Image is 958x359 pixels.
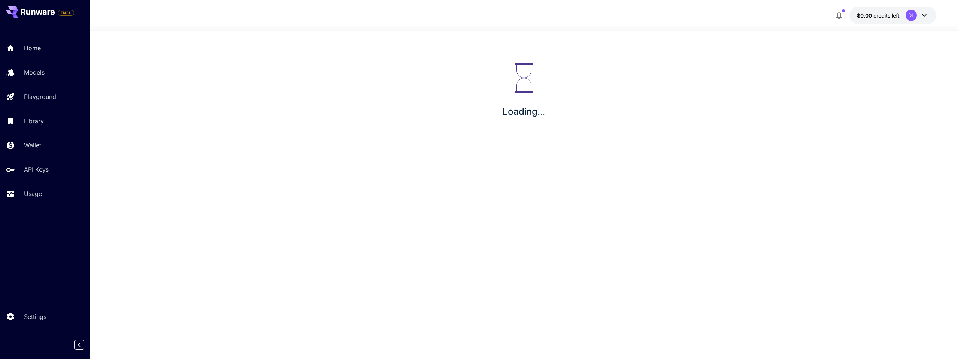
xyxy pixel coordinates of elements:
p: Settings [24,312,46,321]
div: DL [906,10,917,21]
div: $0.00 [857,12,900,19]
button: $0.00DL [849,7,936,24]
span: $0.00 [857,12,873,19]
p: Home [24,43,41,52]
p: Loading... [503,105,545,118]
div: Collapse sidebar [80,338,90,352]
p: Library [24,117,44,126]
p: Playground [24,92,56,101]
p: Models [24,68,45,77]
span: TRIAL [58,10,74,16]
p: API Keys [24,165,49,174]
button: Collapse sidebar [74,340,84,350]
p: Usage [24,189,42,198]
span: Add your payment card to enable full platform functionality. [58,8,74,17]
p: Wallet [24,141,41,150]
span: credits left [873,12,900,19]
